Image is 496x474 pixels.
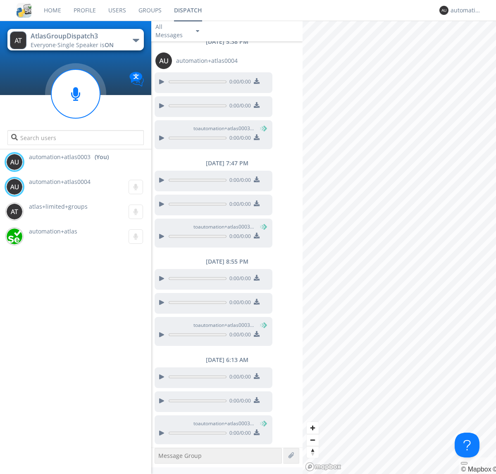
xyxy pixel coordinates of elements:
[105,41,114,49] span: ON
[227,176,251,186] span: 0:00 / 0:00
[254,429,260,435] img: download media button
[6,154,23,170] img: 373638.png
[254,134,260,140] img: download media button
[254,373,260,379] img: download media button
[305,462,341,472] a: Mapbox logo
[254,331,260,337] img: download media button
[151,159,303,167] div: [DATE] 7:47 PM
[155,23,188,39] div: All Messages
[31,31,124,41] div: AtlasGroupDispatch3
[227,134,251,143] span: 0:00 / 0:00
[227,200,251,210] span: 0:00 / 0:00
[151,356,303,364] div: [DATE] 6:13 AM
[29,202,88,210] span: atlas+limited+groups
[155,52,172,69] img: 373638.png
[227,429,251,438] span: 0:00 / 0:00
[254,78,260,84] img: download media button
[227,78,251,87] span: 0:00 / 0:00
[227,299,251,308] span: 0:00 / 0:00
[6,179,23,195] img: 373638.png
[193,420,255,427] span: to automation+atlas0003
[254,275,260,281] img: download media button
[227,275,251,284] span: 0:00 / 0:00
[176,57,238,65] span: automation+atlas0004
[6,203,23,220] img: 373638.png
[254,176,260,182] img: download media button
[254,200,260,206] img: download media button
[227,373,251,382] span: 0:00 / 0:00
[151,38,303,46] div: [DATE] 5:38 PM
[151,257,303,266] div: [DATE] 8:55 PM
[307,446,319,458] button: Reset bearing to north
[95,153,109,161] div: (You)
[7,29,143,50] button: AtlasGroupDispatch3Everyone·Single Speaker isON
[29,153,91,161] span: automation+atlas0003
[193,322,255,329] span: to automation+atlas0003
[439,6,448,15] img: 373638.png
[254,397,260,403] img: download media button
[6,228,23,245] img: d2d01cd9b4174d08988066c6d424eccd
[227,102,251,111] span: 0:00 / 0:00
[254,223,267,230] span: (You)
[307,422,319,434] button: Zoom in
[254,299,260,305] img: download media button
[7,130,143,145] input: Search users
[196,30,199,32] img: caret-down-sm.svg
[455,433,479,457] iframe: Toggle Customer Support
[254,322,267,329] span: (You)
[17,3,31,18] img: cddb5a64eb264b2086981ab96f4c1ba7
[129,72,144,86] img: Translation enabled
[254,233,260,238] img: download media button
[29,178,91,186] span: automation+atlas0004
[29,227,77,235] span: automation+atlas
[461,462,467,464] button: Toggle attribution
[193,223,255,231] span: to automation+atlas0003
[57,41,114,49] span: Single Speaker is
[254,102,260,108] img: download media button
[227,233,251,242] span: 0:00 / 0:00
[461,466,491,473] a: Mapbox
[31,41,124,49] div: Everyone ·
[227,397,251,406] span: 0:00 / 0:00
[10,31,26,49] img: 373638.png
[254,125,267,132] span: (You)
[451,6,482,14] div: automation+atlas0003
[227,331,251,340] span: 0:00 / 0:00
[254,420,267,427] span: (You)
[307,434,319,446] button: Zoom out
[193,125,255,132] span: to automation+atlas0003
